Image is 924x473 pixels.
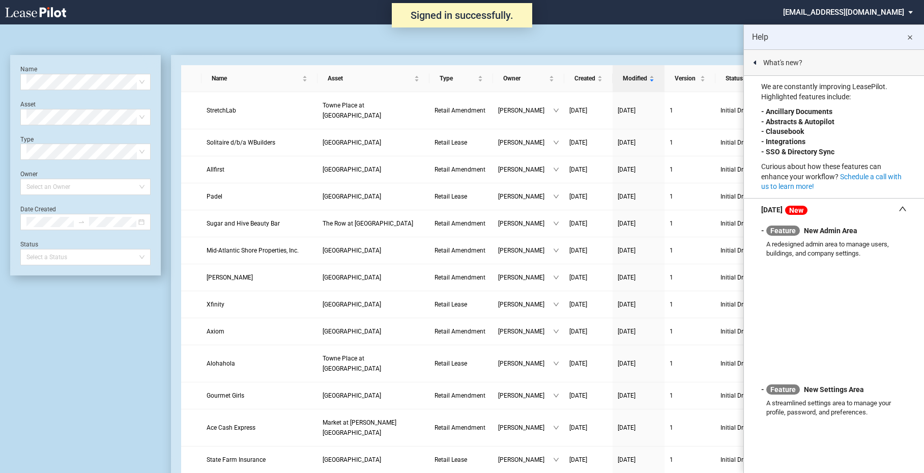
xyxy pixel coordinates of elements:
[317,65,429,92] th: Asset
[670,423,710,433] a: 1
[553,247,559,254] span: down
[323,166,381,173] span: Commerce Centre
[498,326,553,337] span: [PERSON_NAME]
[569,139,587,146] span: [DATE]
[498,191,553,202] span: [PERSON_NAME]
[618,193,636,200] span: [DATE]
[207,191,312,202] a: Padel
[569,328,587,335] span: [DATE]
[670,191,710,202] a: 1
[207,423,312,433] a: Ace Cash Express
[720,164,781,175] span: Initial Draft
[618,424,636,431] span: [DATE]
[720,105,781,116] span: Initial Draft
[720,272,781,283] span: Initial Draft
[618,455,659,465] a: [DATE]
[618,456,636,463] span: [DATE]
[569,424,587,431] span: [DATE]
[670,299,710,310] a: 1
[207,193,222,200] span: Padel
[670,247,673,254] span: 1
[498,455,553,465] span: [PERSON_NAME]
[720,391,781,401] span: Initial Draft
[498,245,553,256] span: [PERSON_NAME]
[726,73,774,84] span: Status
[435,274,485,281] span: Retail Amendment
[569,392,587,399] span: [DATE]
[569,301,587,308] span: [DATE]
[435,220,485,227] span: Retail Amendment
[207,107,236,114] span: StretchLab
[618,360,636,367] span: [DATE]
[323,137,424,148] a: [GEOGRAPHIC_DATA]
[207,455,312,465] a: State Farm Insurance
[323,419,396,436] span: Market at Opitz Crossing
[323,392,381,399] span: Dumbarton Square
[569,191,608,202] a: [DATE]
[435,301,467,308] span: Retail Lease
[323,272,424,283] a: [GEOGRAPHIC_DATA]
[618,272,659,283] a: [DATE]
[670,274,673,281] span: 1
[618,245,659,256] a: [DATE]
[207,218,312,229] a: Sugar and Hive Beauty Bar
[323,191,424,202] a: [GEOGRAPHIC_DATA]
[670,245,710,256] a: 1
[323,355,381,372] span: Towne Place at Greenbrier
[20,66,37,73] label: Name
[715,65,792,92] th: Status
[569,220,587,227] span: [DATE]
[323,164,424,175] a: [GEOGRAPHIC_DATA]
[323,301,381,308] span: 40 West Shopping Center
[493,65,564,92] th: Owner
[435,424,485,431] span: Retail Amendment
[618,107,636,114] span: [DATE]
[201,65,317,92] th: Name
[670,220,673,227] span: 1
[440,73,476,84] span: Type
[670,392,673,399] span: 1
[498,358,553,369] span: [PERSON_NAME]
[429,65,493,92] th: Type
[323,418,424,438] a: Market at [PERSON_NAME][GEOGRAPHIC_DATA]
[670,328,673,335] span: 1
[720,191,781,202] span: Initial Draft
[618,220,636,227] span: [DATE]
[618,139,636,146] span: [DATE]
[569,247,587,254] span: [DATE]
[78,218,85,226] span: to
[569,272,608,283] a: [DATE]
[207,164,312,175] a: Allfirst
[323,455,424,465] a: [GEOGRAPHIC_DATA]
[435,139,467,146] span: Retail Lease
[675,73,698,84] span: Version
[435,164,488,175] a: Retail Amendment
[435,392,485,399] span: Retail Amendment
[618,105,659,116] a: [DATE]
[207,137,312,148] a: Solitaire d/b/a WBuilders
[618,299,659,310] a: [DATE]
[553,360,559,367] span: down
[20,241,38,248] label: Status
[569,105,608,116] a: [DATE]
[323,326,424,337] a: [GEOGRAPHIC_DATA]
[613,65,665,92] th: Modified
[435,358,488,369] a: Retail Lease
[670,164,710,175] a: 1
[435,423,488,433] a: Retail Amendment
[618,392,636,399] span: [DATE]
[720,423,781,433] span: Initial Draft
[435,166,485,173] span: Retail Amendment
[498,299,553,310] span: [PERSON_NAME]
[207,360,235,367] span: Alohahola
[618,326,659,337] a: [DATE]
[435,360,467,367] span: Retail Lease
[569,107,587,114] span: [DATE]
[207,105,312,116] a: StretchLab
[323,247,381,254] span: Dumbarton Square
[323,328,381,335] span: Pleasant Valley Marketplace
[569,164,608,175] a: [DATE]
[569,360,587,367] span: [DATE]
[569,245,608,256] a: [DATE]
[618,166,636,173] span: [DATE]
